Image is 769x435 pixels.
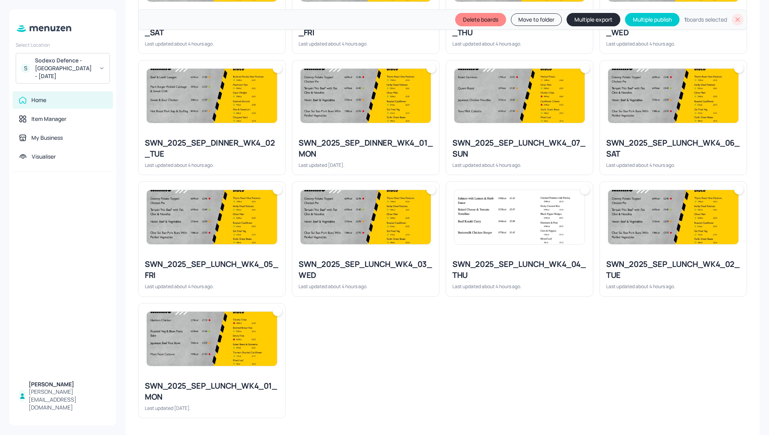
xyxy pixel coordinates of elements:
[299,259,433,281] div: SWN_2025_SEP_LUNCH_WK4_03_WED
[452,162,587,168] div: Last updated about 4 hours ago.
[145,380,279,402] div: SWN_2025_SEP_LUNCH_WK4_01_MON
[511,13,562,26] button: Move to folder
[29,388,107,411] div: [PERSON_NAME][EMAIL_ADDRESS][DOMAIN_NAME]
[145,40,279,47] div: Last updated about 4 hours ago.
[606,162,740,168] div: Last updated about 4 hours ago.
[32,153,56,161] div: Visualiser
[625,13,680,26] button: Multiple publish
[299,283,433,290] div: Last updated about 4 hours ago.
[452,137,587,159] div: SWN_2025_SEP_LUNCH_WK4_07_SUN
[301,190,431,244] img: 2025-06-06-1749210055637wqpoi84almh.jpeg
[29,380,107,388] div: [PERSON_NAME]
[454,190,585,244] img: 2025-07-21-17531108947571bmd19k76fs.jpeg
[608,69,738,123] img: 2025-06-06-1749210055637wqpoi84almh.jpeg
[567,13,620,26] button: Multiple export
[606,259,740,281] div: SWN_2025_SEP_LUNCH_WK4_02_TUE
[145,405,279,411] div: Last updated [DATE].
[608,190,738,244] img: 2025-06-06-1749210055637wqpoi84almh.jpeg
[299,162,433,168] div: Last updated [DATE].
[21,64,30,73] div: S
[145,259,279,281] div: SWN_2025_SEP_LUNCH_WK4_05_FRI
[147,312,277,366] img: 2025-05-13-1747124034629lkm4gkot43.jpeg
[145,137,279,159] div: SWN_2025_SEP_DINNER_WK4_02_TUE
[606,283,740,290] div: Last updated about 4 hours ago.
[454,69,585,123] img: 2025-09-01-1756732645674784ydmotq5n.jpeg
[455,13,506,26] button: Delete boards
[145,162,279,168] div: Last updated about 4 hours ago.
[606,137,740,159] div: SWN_2025_SEP_LUNCH_WK4_06_SAT
[301,69,431,123] img: 2025-06-06-1749210055637wqpoi84almh.jpeg
[31,115,66,123] div: Item Manager
[299,40,433,47] div: Last updated about 4 hours ago.
[452,283,587,290] div: Last updated about 4 hours ago.
[31,134,63,142] div: My Business
[684,16,687,23] b: 1
[606,40,740,47] div: Last updated about 4 hours ago.
[16,42,110,48] div: Select Location
[299,137,433,159] div: SWN_2025_SEP_DINNER_WK4_01_MON
[452,40,587,47] div: Last updated about 4 hours ago.
[147,190,277,244] img: 2025-06-06-1749210055637wqpoi84almh.jpeg
[147,69,277,123] img: 2025-09-01-1756734189324qquf3ymk2t7.jpeg
[452,259,587,281] div: SWN_2025_SEP_LUNCH_WK4_04_THU
[145,283,279,290] div: Last updated about 4 hours ago.
[31,96,46,104] div: Home
[684,16,727,24] div: boards selected
[35,57,94,80] div: Sodexo Defence - [GEOGRAPHIC_DATA] - [DATE]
